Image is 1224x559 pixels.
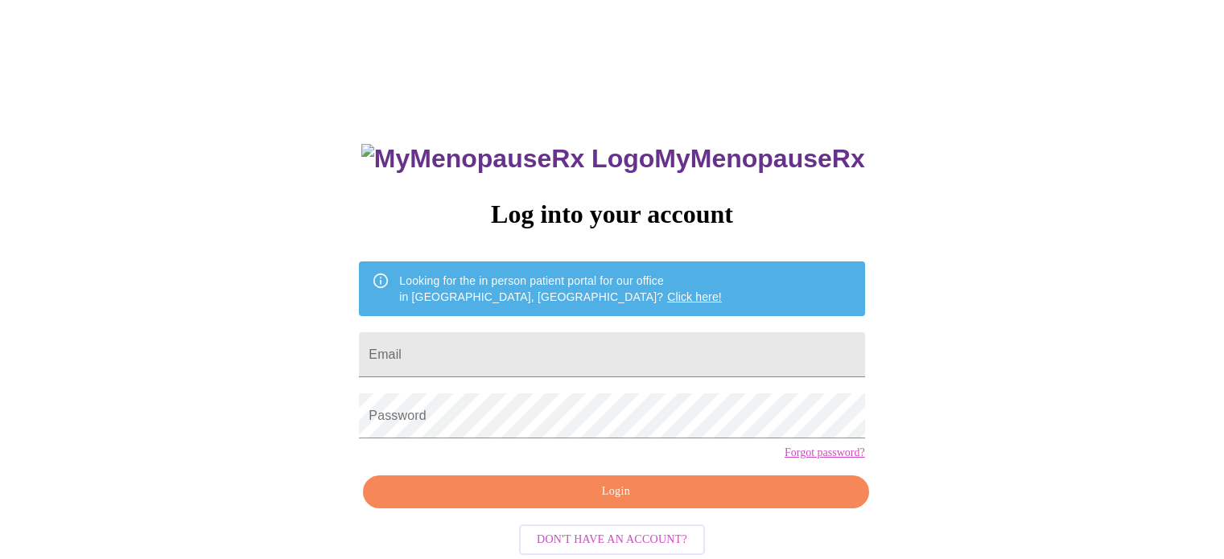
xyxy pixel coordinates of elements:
a: Click here! [667,290,722,303]
div: Looking for the in person patient portal for our office in [GEOGRAPHIC_DATA], [GEOGRAPHIC_DATA]? [399,266,722,311]
a: Don't have an account? [515,531,709,545]
a: Forgot password? [785,446,865,459]
h3: MyMenopauseRx [361,144,865,174]
button: Don't have an account? [519,524,705,556]
h3: Log into your account [359,199,864,229]
button: Login [363,475,868,508]
img: MyMenopauseRx Logo [361,144,654,174]
span: Don't have an account? [537,530,687,550]
span: Login [381,482,850,502]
